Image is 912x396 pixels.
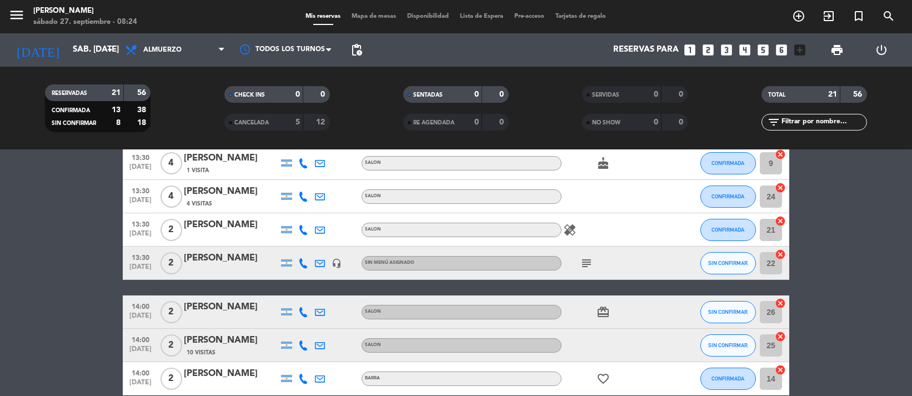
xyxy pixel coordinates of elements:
[709,342,748,348] span: SIN CONFIRMAR
[712,193,745,199] span: CONFIRMADA
[550,13,612,19] span: Tarjetas de regalo
[413,92,443,98] span: SENTADAS
[738,43,752,57] i: looks_4
[137,106,148,114] strong: 38
[161,219,182,241] span: 2
[712,227,745,233] span: CONFIRMADA
[295,118,300,126] strong: 5
[775,364,786,375] i: cancel
[103,43,117,57] i: arrow_drop_down
[474,118,479,126] strong: 0
[679,118,685,126] strong: 0
[143,46,182,54] span: Almuerzo
[161,301,182,323] span: 2
[127,163,154,176] span: [DATE]
[127,230,154,243] span: [DATE]
[700,301,756,323] button: SIN CONFIRMAR
[112,106,121,114] strong: 13
[712,375,745,382] span: CONFIRMADA
[859,33,904,67] div: LOG OUT
[184,367,278,381] div: [PERSON_NAME]
[161,152,182,174] span: 4
[654,91,658,98] strong: 0
[654,118,658,126] strong: 0
[127,379,154,392] span: [DATE]
[853,91,864,98] strong: 56
[33,6,137,17] div: [PERSON_NAME]
[116,119,121,127] strong: 8
[775,298,786,309] i: cancel
[455,13,509,19] span: Lista de Espera
[112,89,121,97] strong: 21
[402,13,455,19] span: Disponibilidad
[756,43,770,57] i: looks_5
[52,121,96,126] span: SIN CONFIRMAR
[767,116,780,129] i: filter_list
[830,43,844,57] span: print
[161,334,182,357] span: 2
[127,263,154,276] span: [DATE]
[563,223,577,237] i: healing
[127,184,154,197] span: 13:30
[719,43,734,57] i: looks_3
[500,91,507,98] strong: 0
[500,118,507,126] strong: 0
[187,166,209,175] span: 1 Visita
[365,194,381,198] span: SALON
[365,376,380,380] span: BARRA
[300,13,347,19] span: Mis reservas
[8,38,67,62] i: [DATE]
[127,250,154,263] span: 13:30
[127,333,154,345] span: 14:00
[793,43,807,57] i: add_box
[683,43,697,57] i: looks_one
[127,217,154,230] span: 13:30
[592,120,620,126] span: NO SHOW
[127,366,154,379] span: 14:00
[775,149,786,160] i: cancel
[187,199,212,208] span: 4 Visitas
[127,312,154,325] span: [DATE]
[127,299,154,312] span: 14:00
[852,9,865,23] i: turned_in_not
[8,7,25,23] i: menu
[822,9,835,23] i: exit_to_app
[184,151,278,166] div: [PERSON_NAME]
[365,309,381,314] span: SALON
[774,43,789,57] i: looks_6
[700,152,756,174] button: CONFIRMADA
[413,120,454,126] span: RE AGENDADA
[161,252,182,274] span: 2
[52,91,87,96] span: RESERVADAS
[679,91,685,98] strong: 0
[52,108,90,113] span: CONFIRMADA
[365,161,381,165] span: SALON
[775,215,786,227] i: cancel
[127,197,154,209] span: [DATE]
[712,160,745,166] span: CONFIRMADA
[234,92,265,98] span: CHECK INS
[161,368,182,390] span: 2
[184,300,278,314] div: [PERSON_NAME]
[161,186,182,208] span: 4
[365,343,381,347] span: SALON
[580,257,593,270] i: subject
[316,118,327,126] strong: 12
[350,43,363,57] span: pending_actions
[700,186,756,208] button: CONFIRMADA
[597,305,610,319] i: card_giftcard
[509,13,550,19] span: Pre-acceso
[775,249,786,260] i: cancel
[701,43,715,57] i: looks_two
[875,43,888,57] i: power_settings_new
[127,151,154,163] span: 13:30
[709,309,748,315] span: SIN CONFIRMAR
[8,7,25,27] button: menu
[332,258,342,268] i: headset_mic
[700,252,756,274] button: SIN CONFIRMAR
[295,91,300,98] strong: 0
[597,372,610,385] i: favorite_border
[184,184,278,199] div: [PERSON_NAME]
[127,345,154,358] span: [DATE]
[700,334,756,357] button: SIN CONFIRMAR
